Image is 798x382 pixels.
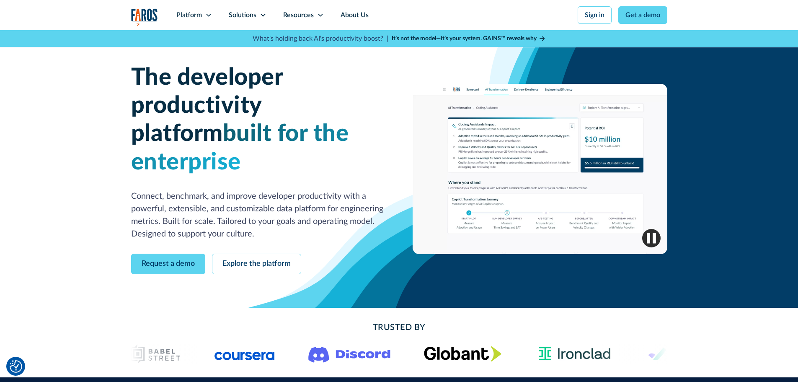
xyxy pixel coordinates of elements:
[392,34,546,43] a: It’s not the model—it’s your system. GAINS™ reveals why
[176,10,202,20] div: Platform
[253,34,388,44] p: What's holding back AI's productivity boost? |
[131,8,158,26] a: home
[283,10,314,20] div: Resources
[229,10,256,20] div: Solutions
[131,190,386,240] p: Connect, benchmark, and improve developer productivity with a powerful, extensible, and customiza...
[212,254,301,274] a: Explore the platform
[214,347,275,361] img: Logo of the online learning platform Coursera.
[578,6,612,24] a: Sign in
[10,360,22,373] img: Revisit consent button
[642,229,661,247] img: Pause video
[535,344,614,364] img: Ironclad Logo
[424,346,501,361] img: Globant's logo
[131,8,158,26] img: Logo of the analytics and reporting company Faros.
[198,321,600,334] h2: Trusted By
[131,64,386,177] h1: The developer productivity platform
[131,122,349,174] span: built for the enterprise
[308,345,390,363] img: Logo of the communication platform Discord.
[618,6,667,24] a: Get a demo
[131,254,205,274] a: Request a demo
[392,36,537,42] strong: It’s not the model—it’s your system. GAINS™ reveals why
[10,360,22,373] button: Cookie Settings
